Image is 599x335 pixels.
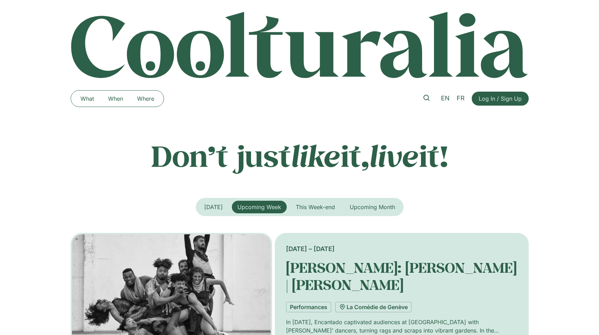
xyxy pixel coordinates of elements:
[453,93,468,104] a: FR
[286,258,517,294] a: [PERSON_NAME]: [PERSON_NAME] | [PERSON_NAME]
[335,302,412,312] a: La Comédie de Genève
[286,302,331,312] a: Performances
[296,204,335,211] span: This Week-end
[441,94,450,102] span: EN
[286,318,517,335] p: In [DATE], Encantado captivated audiences at [GEOGRAPHIC_DATA] with [PERSON_NAME]’ dancers, turni...
[472,92,529,106] a: Log In / Sign Up
[73,93,161,104] nav: Menu
[291,136,341,175] em: like
[71,138,529,173] p: Don’t just it, it!
[350,204,395,211] span: Upcoming Month
[286,244,517,254] div: [DATE] – [DATE]
[457,94,465,102] span: FR
[479,94,522,103] span: Log In / Sign Up
[369,136,419,175] em: live
[204,204,223,211] span: [DATE]
[130,93,161,104] a: Where
[437,93,453,104] a: EN
[101,93,130,104] a: When
[73,93,101,104] a: What
[237,204,281,211] span: Upcoming Week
